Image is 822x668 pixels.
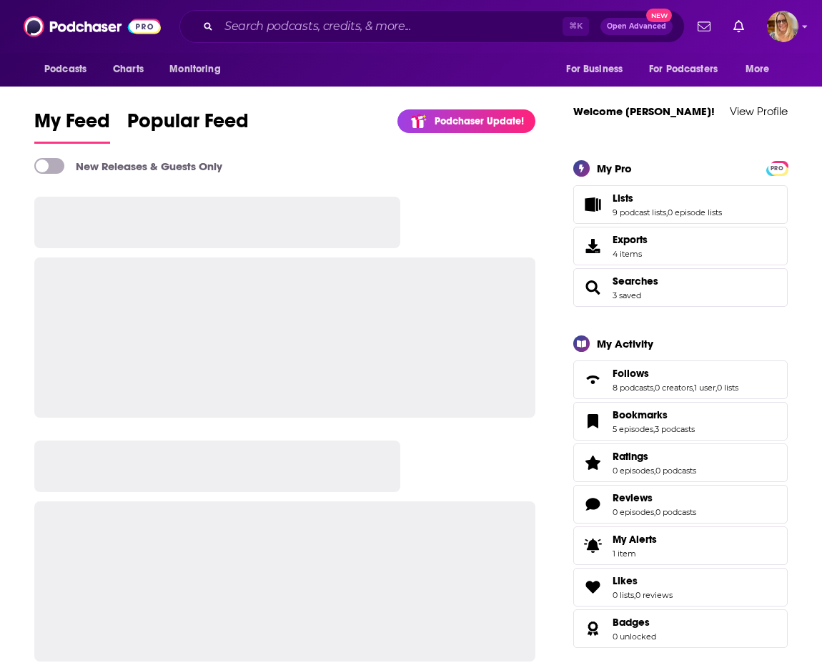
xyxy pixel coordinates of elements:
span: Ratings [613,450,648,463]
span: Monitoring [169,59,220,79]
a: 0 episodes [613,507,654,517]
span: Lists [573,185,788,224]
input: Search podcasts, credits, & more... [219,15,563,38]
a: Lists [578,195,607,215]
a: Popular Feed [127,109,249,144]
img: User Profile [767,11,798,42]
button: open menu [556,56,640,83]
span: 4 items [613,249,648,259]
a: Reviews [613,491,696,504]
a: Reviews [578,494,607,514]
a: Bookmarks [613,408,695,421]
span: Logged in as StacHart [767,11,798,42]
span: Bookmarks [613,408,668,421]
a: 0 podcasts [655,507,696,517]
span: 1 item [613,549,657,559]
a: Badges [613,616,656,629]
button: Show profile menu [767,11,798,42]
span: Open Advanced [607,23,666,30]
span: Likes [573,568,788,606]
span: Follows [613,367,649,380]
button: open menu [736,56,788,83]
a: 3 saved [613,290,641,300]
a: 0 episodes [613,466,654,476]
a: 0 reviews [635,590,673,600]
span: PRO [768,163,786,174]
a: PRO [768,162,786,172]
span: , [654,466,655,476]
p: Podchaser Update! [435,115,524,127]
a: 8 podcasts [613,383,653,393]
span: Charts [113,59,144,79]
a: 0 creators [655,383,693,393]
span: , [693,383,694,393]
span: Exports [613,233,648,246]
a: Follows [613,367,738,380]
span: , [653,424,655,434]
span: New [646,9,672,22]
span: My Alerts [578,536,607,556]
span: , [715,383,717,393]
a: 0 podcasts [655,466,696,476]
span: Ratings [573,443,788,482]
a: 0 lists [613,590,634,600]
span: My Alerts [613,533,657,546]
a: Badges [578,619,607,639]
a: Searches [613,275,658,288]
span: Badges [613,616,650,629]
span: Podcasts [44,59,86,79]
a: Likes [613,574,673,587]
a: Bookmarks [578,411,607,431]
span: Lists [613,192,633,205]
a: 3 podcasts [655,424,695,434]
span: Likes [613,574,638,587]
img: Podchaser - Follow, Share and Rate Podcasts [24,13,161,40]
span: Follows [573,360,788,399]
span: Reviews [573,485,788,524]
span: Popular Feed [127,109,249,142]
span: Searches [573,268,788,307]
a: Follows [578,370,607,390]
a: Searches [578,277,607,298]
a: Show notifications dropdown [692,14,716,39]
a: 0 lists [717,383,738,393]
a: Exports [573,227,788,265]
span: , [653,383,655,393]
button: open menu [34,56,105,83]
button: Open AdvancedNew [600,18,673,35]
a: 1 user [694,383,715,393]
a: Ratings [578,453,607,473]
div: My Pro [597,162,632,175]
span: Exports [578,236,607,256]
button: open menu [159,56,239,83]
span: Bookmarks [573,402,788,441]
span: My Feed [34,109,110,142]
a: Show notifications dropdown [728,14,750,39]
button: open menu [640,56,738,83]
a: My Alerts [573,526,788,565]
a: 5 episodes [613,424,653,434]
a: 0 episode lists [668,207,722,217]
a: Charts [104,56,152,83]
span: For Podcasters [649,59,718,79]
a: Welcome [PERSON_NAME]! [573,104,715,118]
span: More [746,59,770,79]
a: 9 podcast lists [613,207,666,217]
div: Search podcasts, credits, & more... [179,10,685,43]
a: New Releases & Guests Only [34,158,222,174]
span: , [666,207,668,217]
div: My Activity [597,337,653,350]
a: Likes [578,577,607,597]
span: ⌘ K [563,17,589,36]
a: Lists [613,192,722,205]
a: My Feed [34,109,110,144]
a: Ratings [613,450,696,463]
span: For Business [566,59,623,79]
span: Badges [573,609,788,648]
span: Reviews [613,491,653,504]
a: 0 unlocked [613,632,656,642]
